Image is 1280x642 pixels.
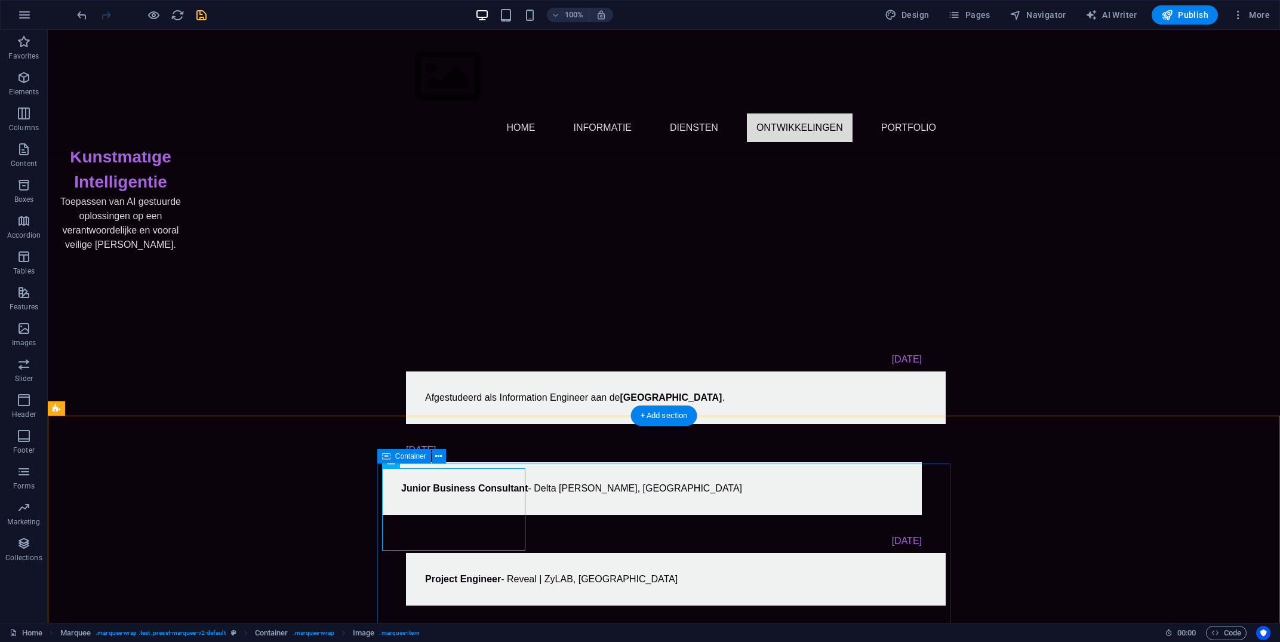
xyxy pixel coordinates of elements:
[880,5,934,24] div: Design (Ctrl+Alt+Y)
[293,626,334,640] span: . marquee-wrap
[11,159,37,168] p: Content
[1232,9,1270,21] span: More
[631,406,697,426] div: + Add section
[10,302,38,312] p: Features
[96,626,226,640] span: . marquee-wrap .test .preset-marquee-v2-default
[880,5,934,24] button: Design
[1165,626,1196,640] h6: Session time
[170,8,184,22] button: reload
[948,9,990,21] span: Pages
[565,8,584,22] h6: 100%
[195,8,208,22] i: Save (Ctrl+S)
[13,446,35,455] p: Footer
[13,266,35,276] p: Tables
[8,51,39,61] p: Favorites
[15,374,33,383] p: Slider
[1152,5,1218,24] button: Publish
[1161,9,1208,21] span: Publish
[596,10,607,20] i: On resize automatically adjust zoom level to fit chosen device.
[255,626,288,640] span: Click to select. Double-click to edit
[12,410,36,419] p: Header
[379,626,419,640] span: . marquee-item
[60,626,91,640] span: Click to select. Double-click to edit
[1005,5,1071,24] button: Navigator
[171,8,184,22] i: Reload page
[7,517,40,527] p: Marketing
[231,629,236,636] i: This element is a customizable preset
[353,626,374,640] span: Click to select. Double-click to edit
[1227,5,1275,24] button: More
[943,5,995,24] button: Pages
[10,626,42,640] a: Click to cancel selection. Double-click to open Pages
[5,553,42,563] p: Collections
[13,481,35,491] p: Forms
[75,8,89,22] button: undo
[1081,5,1142,24] button: AI Writer
[60,626,420,640] nav: breadcrumb
[75,8,89,22] i: Undo: Change background (Ctrl+Z)
[1256,626,1270,640] button: Usercentrics
[14,195,34,204] p: Boxes
[194,8,208,22] button: save
[7,231,41,240] p: Accordion
[9,87,39,97] p: Elements
[1010,9,1066,21] span: Navigator
[885,9,930,21] span: Design
[12,338,36,348] p: Images
[1211,626,1241,640] span: Code
[1177,626,1196,640] span: 00 00
[9,123,39,133] p: Columns
[547,8,589,22] button: 100%
[146,8,161,22] button: Click here to leave preview mode and continue editing
[1085,9,1137,21] span: AI Writer
[1186,628,1187,637] span: :
[395,453,426,460] span: Container
[1206,626,1247,640] button: Code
